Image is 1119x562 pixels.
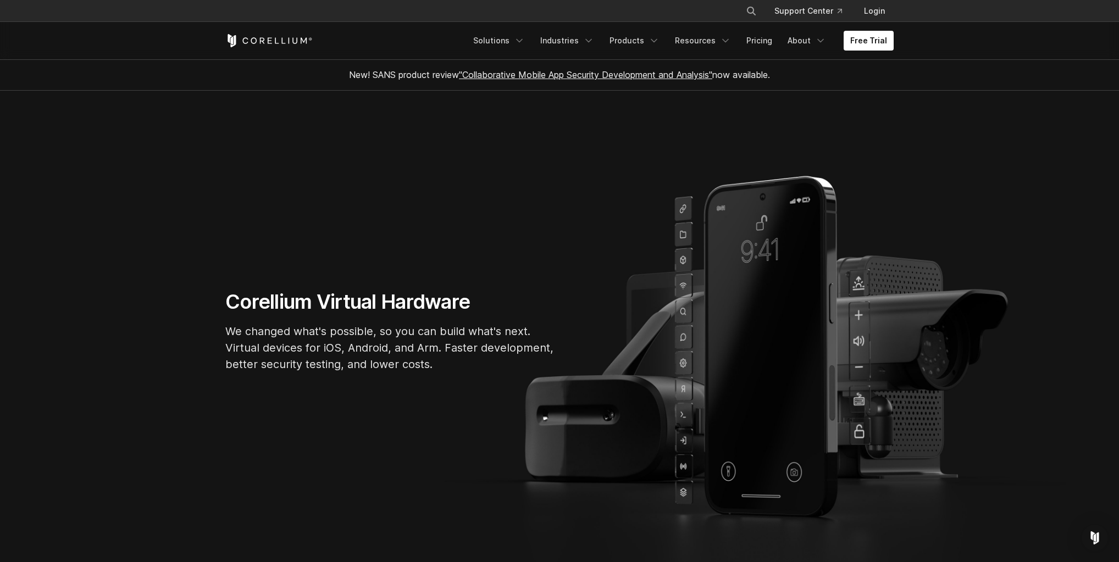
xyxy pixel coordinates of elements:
[534,31,601,51] a: Industries
[766,1,851,21] a: Support Center
[1082,525,1108,551] div: Open Intercom Messenger
[733,1,894,21] div: Navigation Menu
[225,290,555,314] h1: Corellium Virtual Hardware
[349,69,770,80] span: New! SANS product review now available.
[781,31,833,51] a: About
[225,323,555,372] p: We changed what's possible, so you can build what's next. Virtual devices for iOS, Android, and A...
[225,34,313,47] a: Corellium Home
[741,1,761,21] button: Search
[459,69,712,80] a: "Collaborative Mobile App Security Development and Analysis"
[467,31,894,51] div: Navigation Menu
[603,31,666,51] a: Products
[467,31,531,51] a: Solutions
[740,31,779,51] a: Pricing
[855,1,894,21] a: Login
[668,31,738,51] a: Resources
[844,31,894,51] a: Free Trial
